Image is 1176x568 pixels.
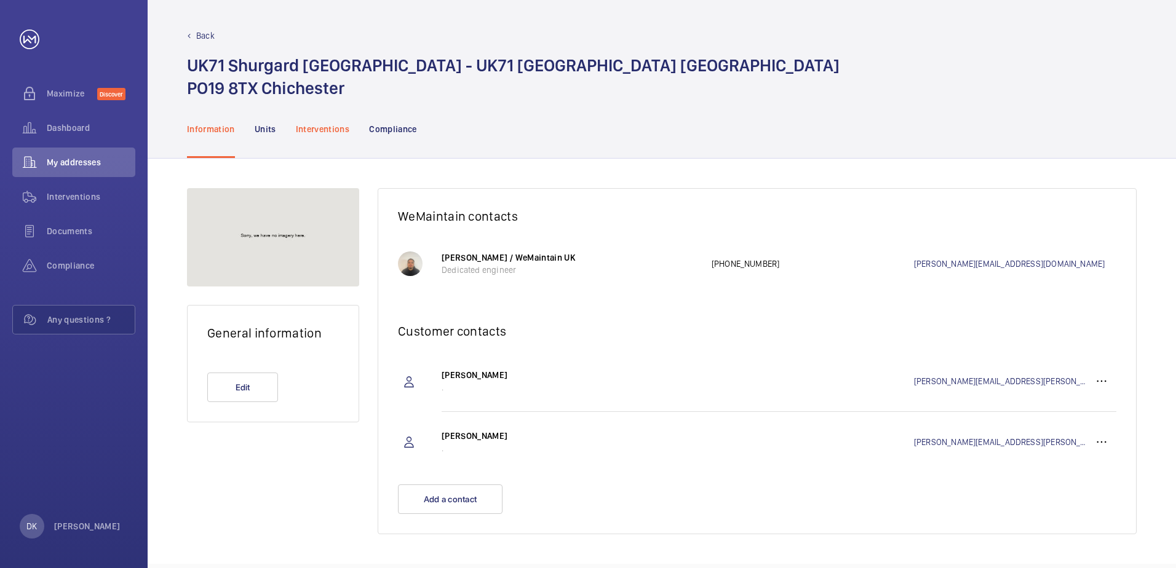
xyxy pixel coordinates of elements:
[442,381,699,393] p: .
[196,30,215,42] p: Back
[47,122,135,134] span: Dashboard
[255,123,276,135] p: Units
[187,54,840,100] h1: UK71 Shurgard [GEOGRAPHIC_DATA] - UK71 [GEOGRAPHIC_DATA] [GEOGRAPHIC_DATA] PO19 8TX Chichester
[47,259,135,272] span: Compliance
[398,208,1116,224] h2: WeMaintain contacts
[47,314,135,326] span: Any questions ?
[398,323,1116,339] h2: Customer contacts
[914,258,1116,270] a: [PERSON_NAME][EMAIL_ADDRESS][DOMAIN_NAME]
[296,123,350,135] p: Interventions
[712,258,914,270] p: [PHONE_NUMBER]
[26,520,37,532] p: DK
[442,369,699,381] p: [PERSON_NAME]
[47,191,135,203] span: Interventions
[207,373,278,402] button: Edit
[47,156,135,168] span: My addresses
[442,264,699,276] p: Dedicated engineer
[47,87,97,100] span: Maximize
[369,123,417,135] p: Compliance
[442,442,699,454] p: .
[914,436,1087,448] a: [PERSON_NAME][EMAIL_ADDRESS][PERSON_NAME][DOMAIN_NAME]
[914,375,1087,387] a: [PERSON_NAME][EMAIL_ADDRESS][PERSON_NAME][DOMAIN_NAME]
[398,484,503,514] button: Add a contact
[47,225,135,237] span: Documents
[207,325,339,341] h2: General information
[442,430,699,442] p: [PERSON_NAME]
[442,251,699,264] p: [PERSON_NAME] / WeMaintain UK
[54,520,121,532] p: [PERSON_NAME]
[187,123,235,135] p: Information
[97,88,125,100] span: Discover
